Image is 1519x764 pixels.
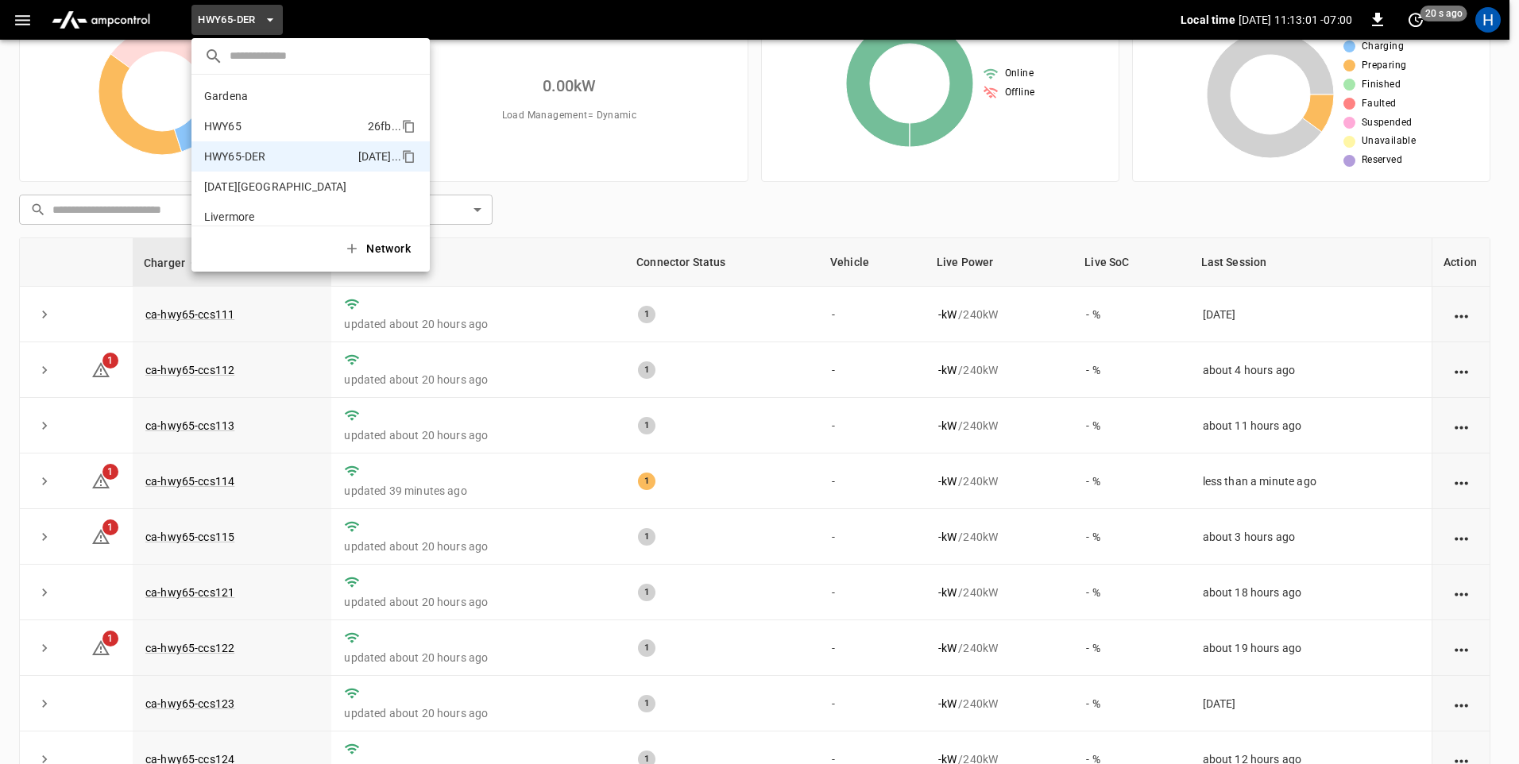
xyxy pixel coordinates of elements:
[204,118,361,134] p: HWY65
[400,147,418,166] div: copy
[334,233,423,265] button: Network
[204,179,361,195] p: [DATE][GEOGRAPHIC_DATA]
[204,88,360,104] p: Gardena
[400,117,418,136] div: copy
[204,209,361,225] p: Livermore
[204,149,352,164] p: HWY65-DER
